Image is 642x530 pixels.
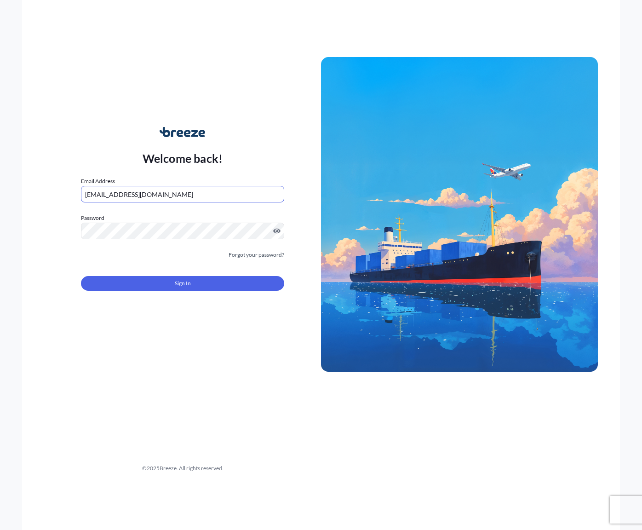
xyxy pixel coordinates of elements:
[273,227,281,235] button: Show password
[44,464,321,473] div: © 2025 Breeze. All rights reserved.
[81,213,284,223] label: Password
[229,250,284,259] a: Forgot your password?
[175,279,191,288] span: Sign In
[81,186,284,202] input: example@gmail.com
[81,177,115,186] label: Email Address
[81,276,284,291] button: Sign In
[321,57,598,372] img: Ship illustration
[143,151,223,166] p: Welcome back!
